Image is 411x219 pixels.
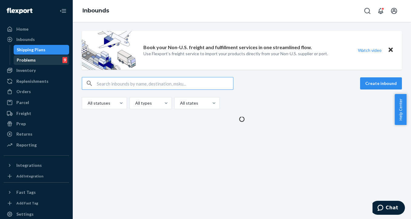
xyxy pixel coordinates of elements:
[4,140,69,150] a: Reporting
[17,57,36,63] div: Problems
[16,121,26,127] div: Prep
[375,5,387,17] button: Open notifications
[360,77,402,89] button: Create inbound
[16,142,37,148] div: Reporting
[97,77,233,89] input: Search inbounds by name, destination, msku...
[16,211,34,217] div: Settings
[16,36,35,42] div: Inbounds
[4,129,69,139] a: Returns
[14,55,69,65] a: Problems9
[14,45,69,55] a: Shipping Plans
[143,51,328,57] p: Use Flexport’s freight service to import your products directly from your Non-U.S. supplier or port.
[87,100,88,106] input: All statuses
[16,200,38,206] div: Add Fast Tag
[16,67,36,73] div: Inventory
[395,94,406,125] button: Help Center
[4,187,69,197] button: Fast Tags
[62,57,67,63] div: 9
[17,47,45,53] div: Shipping Plans
[4,24,69,34] a: Home
[4,209,69,219] a: Settings
[16,99,29,106] div: Parcel
[4,35,69,44] a: Inbounds
[4,109,69,118] a: Freight
[16,78,48,84] div: Replenishments
[4,173,69,180] a: Add Integration
[354,46,386,55] button: Watch video
[16,162,42,168] div: Integrations
[361,5,373,17] button: Open Search Box
[4,119,69,129] a: Prep
[387,46,395,55] button: Close
[143,44,312,51] p: Book your Non-U.S. freight and fulfillment services in one streamlined flow.
[16,26,28,32] div: Home
[7,8,32,14] img: Flexport logo
[388,5,400,17] button: Open account menu
[82,7,109,14] a: Inbounds
[4,160,69,170] button: Integrations
[16,174,43,179] div: Add Integration
[4,87,69,96] a: Orders
[16,89,31,95] div: Orders
[4,76,69,86] a: Replenishments
[373,201,405,216] iframe: Opens a widget where you can chat to one of our agents
[16,110,31,116] div: Freight
[4,200,69,207] a: Add Fast Tag
[57,5,69,17] button: Close Navigation
[4,66,69,75] a: Inventory
[16,189,36,195] div: Fast Tags
[16,131,32,137] div: Returns
[4,98,69,107] a: Parcel
[78,2,114,20] ol: breadcrumbs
